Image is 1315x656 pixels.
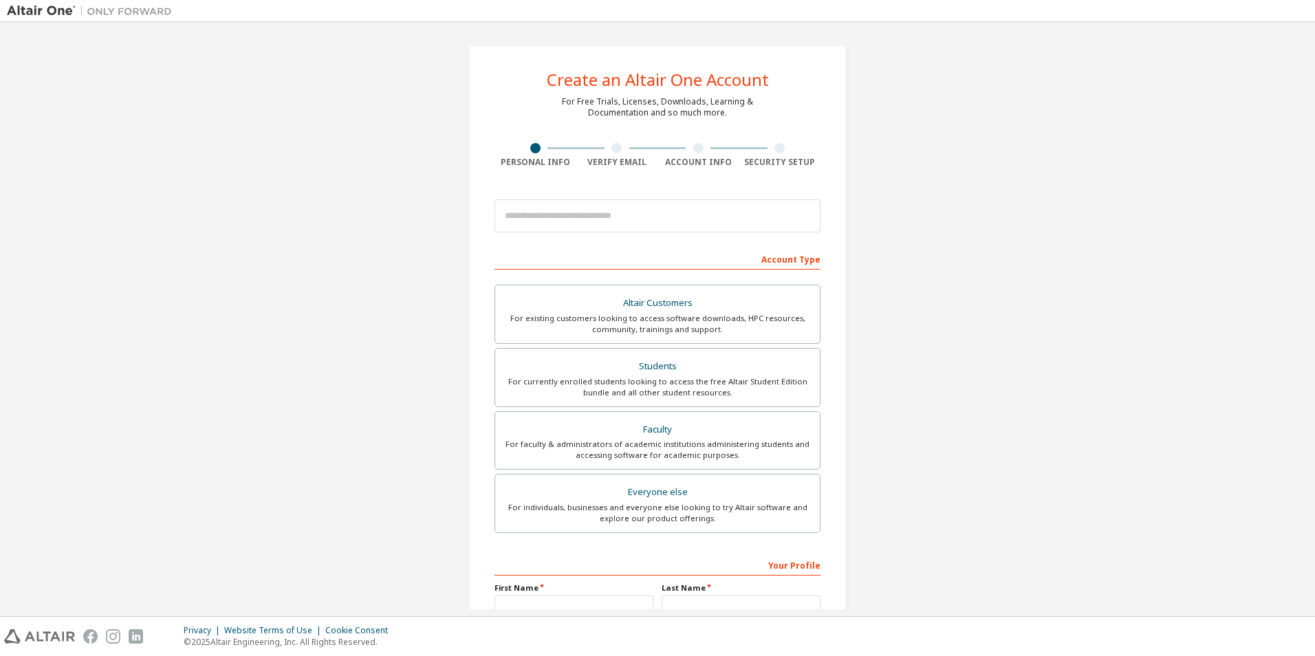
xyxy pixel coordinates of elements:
img: Altair One [7,4,179,18]
div: Everyone else [503,483,812,502]
img: facebook.svg [83,629,98,644]
div: For individuals, businesses and everyone else looking to try Altair software and explore our prod... [503,502,812,524]
img: linkedin.svg [129,629,143,644]
div: For faculty & administrators of academic institutions administering students and accessing softwa... [503,439,812,461]
div: Account Type [495,248,820,270]
div: Faculty [503,420,812,439]
div: Your Profile [495,554,820,576]
label: Last Name [662,582,820,593]
div: For existing customers looking to access software downloads, HPC resources, community, trainings ... [503,313,812,335]
div: For Free Trials, Licenses, Downloads, Learning & Documentation and so much more. [562,96,753,118]
label: First Name [495,582,653,593]
div: Students [503,357,812,376]
div: Personal Info [495,157,576,168]
div: Create an Altair One Account [547,72,769,88]
img: instagram.svg [106,629,120,644]
div: Altair Customers [503,294,812,313]
div: Cookie Consent [325,625,396,636]
div: Verify Email [576,157,658,168]
div: Website Terms of Use [224,625,325,636]
div: For currently enrolled students looking to access the free Altair Student Edition bundle and all ... [503,376,812,398]
div: Security Setup [739,157,821,168]
div: Account Info [657,157,739,168]
img: altair_logo.svg [4,629,75,644]
p: © 2025 Altair Engineering, Inc. All Rights Reserved. [184,636,396,648]
div: Privacy [184,625,224,636]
